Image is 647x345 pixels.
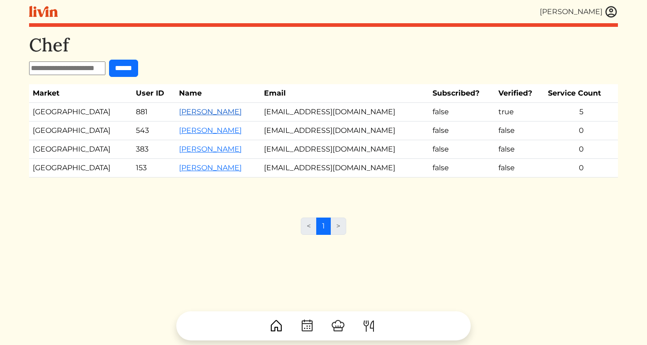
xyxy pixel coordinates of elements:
td: [GEOGRAPHIC_DATA] [29,140,132,159]
td: 383 [132,140,175,159]
td: false [429,140,495,159]
td: 153 [132,159,175,178]
td: 543 [132,122,175,140]
th: Market [29,84,132,103]
th: Email [260,84,429,103]
th: Service Count [544,84,618,103]
img: ChefHat-a374fb509e4f37eb0702ca99f5f64f3b6956810f32a249b33092029f8484b388.svg [331,319,345,333]
th: Name [175,84,260,103]
td: false [429,159,495,178]
th: User ID [132,84,175,103]
td: 0 [544,159,618,178]
td: [GEOGRAPHIC_DATA] [29,122,132,140]
td: [EMAIL_ADDRESS][DOMAIN_NAME] [260,140,429,159]
th: Subscribed? [429,84,495,103]
td: [EMAIL_ADDRESS][DOMAIN_NAME] [260,103,429,122]
td: [EMAIL_ADDRESS][DOMAIN_NAME] [260,159,429,178]
img: livin-logo-a0d97d1a881af30f6274990eb6222085a2533c92bbd1e4f22c21b4f0d0e3210c.svg [29,6,58,17]
a: [PERSON_NAME] [179,145,242,153]
a: 1 [316,218,331,235]
td: 881 [132,103,175,122]
td: [GEOGRAPHIC_DATA] [29,159,132,178]
th: Verified? [495,84,544,103]
td: [GEOGRAPHIC_DATA] [29,103,132,122]
td: true [495,103,544,122]
td: 0 [544,140,618,159]
a: [PERSON_NAME] [179,163,242,172]
td: false [429,103,495,122]
img: House-9bf13187bcbb5817f509fe5e7408150f90897510c4275e13d0d5fca38e0b5951.svg [269,319,284,333]
img: user_account-e6e16d2ec92f44fc35f99ef0dc9cddf60790bfa021a6ecb1c896eb5d2907b31c.svg [604,5,618,19]
td: 0 [544,122,618,140]
td: false [495,122,544,140]
td: [EMAIL_ADDRESS][DOMAIN_NAME] [260,122,429,140]
h1: Chef [29,34,618,56]
td: false [495,159,544,178]
nav: Page [301,218,346,242]
a: [PERSON_NAME] [179,107,242,116]
td: false [429,122,495,140]
div: [PERSON_NAME] [540,6,602,17]
img: CalendarDots-5bcf9d9080389f2a281d69619e1c85352834be518fbc73d9501aef674afc0d57.svg [300,319,314,333]
td: 5 [544,103,618,122]
td: false [495,140,544,159]
img: ForkKnife-55491504ffdb50bab0c1e09e7649658475375261d09fd45db06cec23bce548bf.svg [362,319,376,333]
a: [PERSON_NAME] [179,126,242,135]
